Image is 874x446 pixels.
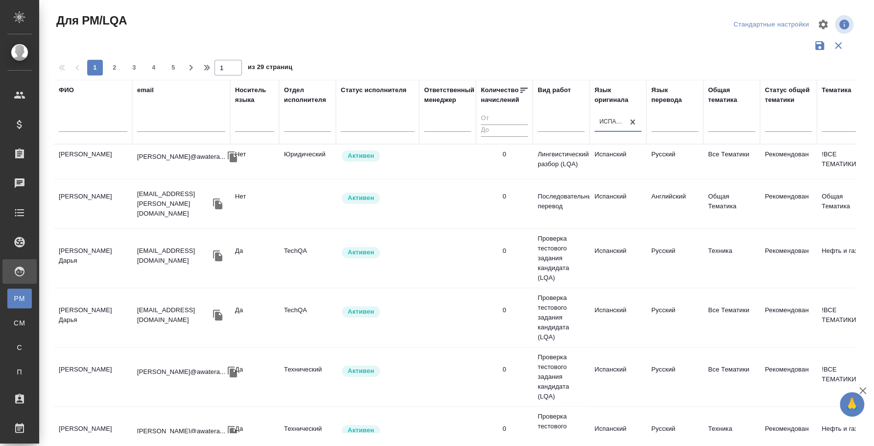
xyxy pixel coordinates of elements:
[12,343,27,352] span: С
[646,145,703,179] td: Русский
[760,241,817,275] td: Рекомендован
[840,392,864,417] button: 🙏
[538,85,571,95] div: Вид работ
[646,300,703,335] td: Русский
[137,367,225,377] p: [PERSON_NAME]@awatera...
[230,145,279,179] td: Нет
[341,192,414,205] div: Рядовой исполнитель: назначай с учетом рейтинга
[137,85,154,95] div: email
[137,426,225,436] p: [PERSON_NAME]@awatera...
[54,187,132,221] td: [PERSON_NAME]
[137,189,211,219] p: [EMAIL_ADDRESS][PERSON_NAME][DOMAIN_NAME]
[7,289,32,308] a: PM
[760,300,817,335] td: Рекомендован
[502,365,506,374] div: 0
[12,318,27,328] span: CM
[348,193,374,203] p: Активен
[829,36,848,55] button: Сбросить фильтры
[211,197,225,211] button: Скопировать
[211,308,225,322] button: Скопировать
[225,149,240,164] button: Скопировать
[54,241,132,275] td: [PERSON_NAME] Дарья
[7,362,32,382] a: П
[279,360,336,394] td: Технический
[341,424,414,437] div: Рядовой исполнитель: назначай с учетом рейтинга
[646,360,703,394] td: Русский
[481,113,528,125] input: От
[341,85,406,95] div: Статус исполнителя
[703,241,760,275] td: Техника
[760,145,817,179] td: Рекомендован
[703,300,760,335] td: Все Тематики
[481,124,528,137] input: До
[54,360,132,394] td: [PERSON_NAME]
[225,365,240,379] button: Скопировать
[12,294,27,303] span: PM
[533,145,590,179] td: Лингвистический разбор (LQA)
[731,17,811,32] div: split button
[817,300,874,335] td: !ВСЕ ТЕМАТИКИ!
[348,307,374,317] p: Активен
[126,63,142,73] span: 3
[54,145,132,179] td: [PERSON_NAME]
[165,60,181,75] button: 5
[646,187,703,221] td: Английский
[248,61,292,75] span: из 29 страниц
[424,85,474,105] div: Ответственный менеджер
[590,300,646,335] td: Испанский
[137,305,211,325] p: [EMAIL_ADDRESS][DOMAIN_NAME]
[765,85,812,105] div: Статус общей тематики
[230,360,279,394] td: Да
[590,360,646,394] td: Испанский
[279,145,336,179] td: Юридический
[107,63,122,73] span: 2
[211,248,225,263] button: Скопировать
[126,60,142,75] button: 3
[279,300,336,335] td: TechQA
[165,63,181,73] span: 5
[235,85,274,105] div: Носитель языка
[703,360,760,394] td: Все Тематики
[59,85,74,95] div: ФИО
[651,85,698,105] div: Язык перевода
[811,13,835,36] span: Настроить таблицу
[12,367,27,377] span: П
[590,145,646,179] td: Испанский
[533,347,590,406] td: Проверка тестового задания кандидата (LQA)
[590,187,646,221] td: Испанский
[835,15,855,34] span: Посмотреть информацию
[817,360,874,394] td: !ВСЕ ТЕМАТИКИ!
[7,338,32,357] a: С
[502,305,506,315] div: 0
[810,36,829,55] button: Сохранить фильтры
[817,187,874,221] td: Общая Тематика
[348,366,374,376] p: Активен
[146,63,162,73] span: 4
[481,85,519,105] div: Количество начислений
[54,300,132,335] td: [PERSON_NAME] Дарья
[817,145,874,179] td: !ВСЕ ТЕМАТИКИ!
[533,187,590,221] td: Последовательный перевод
[760,360,817,394] td: Рекомендован
[137,152,225,162] p: [PERSON_NAME]@awatera...
[594,85,641,105] div: Язык оригинала
[348,425,374,435] p: Активен
[7,313,32,333] a: CM
[590,241,646,275] td: Испанский
[703,145,760,179] td: Все Тематики
[646,241,703,275] td: Русский
[502,192,506,201] div: 0
[844,394,860,415] span: 🙏
[533,288,590,347] td: Проверка тестового задания кандидата (LQA)
[502,424,506,434] div: 0
[760,187,817,221] td: Рекомендован
[502,246,506,256] div: 0
[230,241,279,275] td: Да
[817,241,874,275] td: Нефть и газ
[230,187,279,221] td: Нет
[284,85,331,105] div: Отдел исполнителя
[708,85,755,105] div: Общая тематика
[348,248,374,257] p: Активен
[533,229,590,288] td: Проверка тестового задания кандидата (LQA)
[54,13,127,28] span: Для PM/LQA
